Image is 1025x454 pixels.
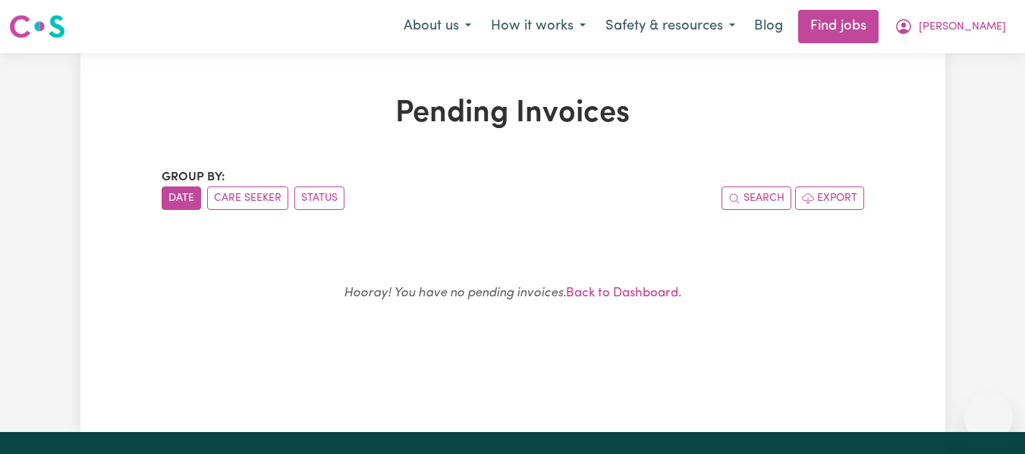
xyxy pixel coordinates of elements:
a: Back to Dashboard [566,286,678,299]
iframe: Button to launch messaging window [964,393,1013,442]
button: sort invoices by care seeker [207,186,288,210]
img: Careseekers logo [9,13,65,40]
button: Safety & resources [596,11,745,42]
a: Blog [745,10,792,43]
button: sort invoices by paid status [294,186,344,210]
a: Careseekers logo [9,9,65,44]
button: Search [722,186,791,210]
button: sort invoices by date [162,186,201,210]
em: Hooray! You have no pending invoices. [344,286,566,299]
button: About us [394,11,481,42]
button: My Account [885,11,1016,42]
small: . [344,286,681,299]
h1: Pending Invoices [162,95,864,132]
button: Export [795,186,864,210]
a: Find jobs [798,10,879,43]
span: Group by: [162,171,225,183]
button: How it works [481,11,596,42]
span: [PERSON_NAME] [919,19,1006,36]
